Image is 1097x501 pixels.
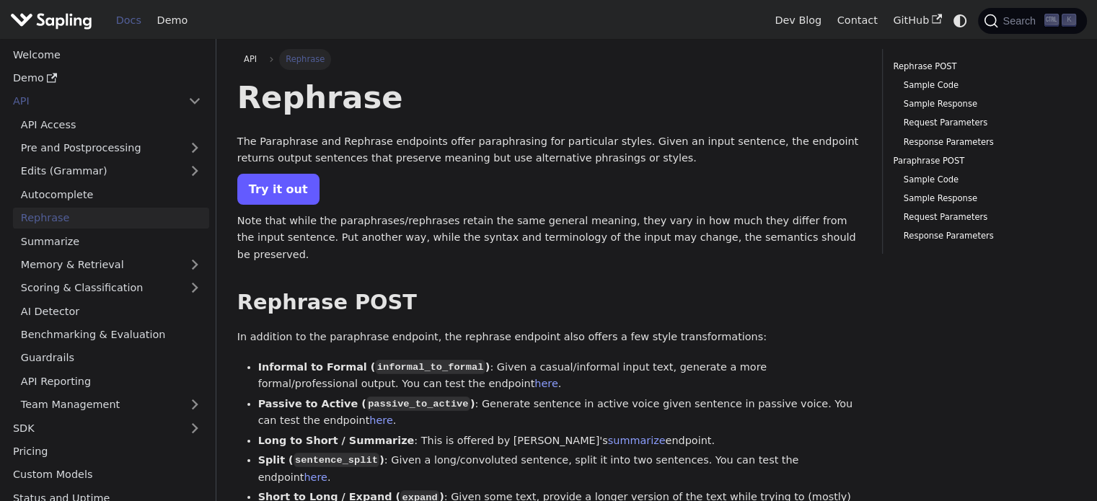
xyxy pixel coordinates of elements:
[904,192,1066,205] a: Sample Response
[904,79,1066,92] a: Sample Code
[5,44,209,65] a: Welcome
[180,91,209,112] button: Collapse sidebar category 'API'
[885,9,949,32] a: GitHub
[13,324,209,345] a: Benchmarking & Evaluation
[13,208,209,229] a: Rephrase
[534,378,558,389] a: here
[904,229,1066,243] a: Response Parameters
[5,441,209,462] a: Pricing
[13,114,209,135] a: API Access
[237,290,861,316] h2: Rephrase POST
[904,97,1066,111] a: Sample Response
[13,254,209,275] a: Memory & Retrieval
[829,9,886,32] a: Contact
[237,213,861,264] p: Note that while the paraphrases/rephrases retain the same general meaning, they vary in how much ...
[244,54,257,64] span: API
[13,394,209,415] a: Team Management
[108,9,149,32] a: Docs
[13,278,209,298] a: Scoring & Classification
[258,361,490,373] strong: Informal to Formal ( )
[304,471,327,483] a: here
[258,396,862,430] li: : Generate sentence in active voice given sentence in passive voice. You can test the endpoint .
[950,10,971,31] button: Switch between dark and light mode (currently system mode)
[13,231,209,252] a: Summarize
[258,398,475,409] strong: Passive to Active ( )
[13,347,209,368] a: Guardrails
[279,49,331,69] span: Rephrase
[258,433,862,450] li: : This is offered by [PERSON_NAME]'s endpoint.
[998,15,1044,27] span: Search
[13,138,209,159] a: Pre and Postprocessing
[904,173,1066,187] a: Sample Code
[258,435,415,446] strong: Long to Short / Summarize
[237,133,861,168] p: The Paraphrase and Rephrase endpoints offer paraphrasing for particular styles. Given an input se...
[294,453,380,467] code: sentence_split
[237,174,320,205] a: Try it out
[5,464,209,485] a: Custom Models
[13,371,209,391] a: API Reporting
[893,60,1071,74] a: Rephrase POST
[10,10,92,31] img: Sapling.ai
[237,329,861,346] p: In addition to the paraphrase endpoint, the rephrase endpoint also offers a few style transformat...
[904,210,1066,224] a: Request Parameters
[237,49,861,69] nav: Breadcrumbs
[10,10,97,31] a: Sapling.ai
[5,417,180,438] a: SDK
[1062,14,1076,27] kbd: K
[149,9,195,32] a: Demo
[180,417,209,438] button: Expand sidebar category 'SDK'
[375,360,485,374] code: informal_to_formal
[893,154,1071,168] a: Paraphrase POST
[237,78,861,117] h1: Rephrase
[258,454,384,466] strong: Split ( )
[258,359,862,394] li: : Given a casual/informal input text, generate a more formal/professional output. You can test th...
[978,8,1086,34] button: Search (Ctrl+K)
[904,136,1066,149] a: Response Parameters
[5,68,209,89] a: Demo
[369,414,392,426] a: here
[13,301,209,322] a: AI Detector
[608,435,666,446] a: summarize
[366,396,470,411] code: passive_to_active
[767,9,829,32] a: Dev Blog
[5,91,180,112] a: API
[258,452,862,487] li: : Given a long/convoluted sentence, split it into two sentences. You can test the endpoint .
[13,184,209,205] a: Autocomplete
[237,49,264,69] a: API
[904,116,1066,130] a: Request Parameters
[13,161,209,182] a: Edits (Grammar)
